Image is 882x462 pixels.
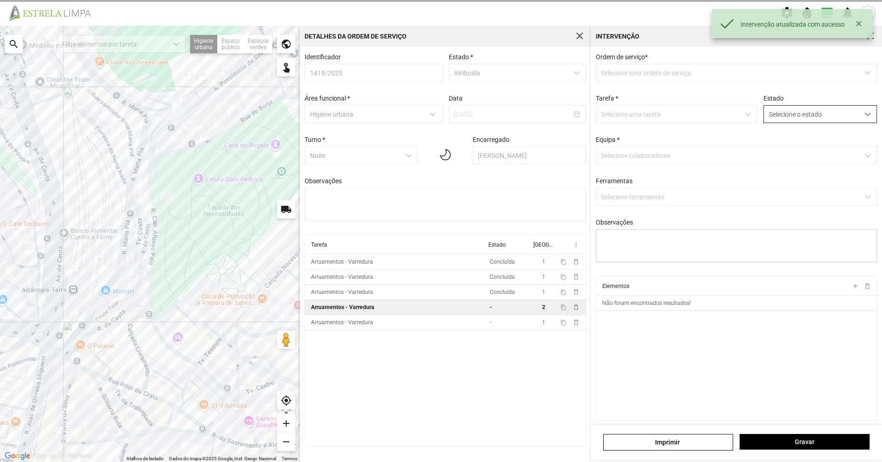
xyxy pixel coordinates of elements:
[572,319,580,326] span: delete_outline
[596,136,620,143] label: Equipa *
[542,289,545,295] span: 1
[596,95,618,102] label: Tarefa *
[764,106,859,123] span: Selecione o estado
[741,21,852,28] div: Intervenção atualizada com sucesso
[449,53,473,61] label: Estado *
[488,242,506,248] div: Estado
[780,6,794,20] span: settings
[560,304,566,310] span: content_copy
[596,177,633,185] label: Ferramentas
[596,219,633,226] label: Observações
[2,450,33,462] a: Abrir esta área no Google Maps (abre uma nova janela)
[473,136,509,143] label: Encarregado
[572,258,580,265] span: delete_outline
[560,273,568,281] button: content_copy
[740,434,870,450] button: Gravar
[169,456,276,461] span: Dados do mapa ©2025 Google, Inst. Geogr. Nacional
[311,304,374,310] div: Arruamentos - Varredura
[859,106,877,123] div: dropdown trigger
[277,331,295,349] button: Arraste o Pegman para o mapa para abrir o Street View
[277,200,295,219] div: local_shipping
[440,145,451,164] img: 01n.svg
[560,319,568,326] button: content_copy
[190,35,218,53] div: Higiene urbana
[560,289,566,295] span: content_copy
[277,414,295,433] div: add
[542,319,545,326] span: 1
[542,304,545,310] span: 2
[244,35,272,53] div: Espaços verdes
[2,450,33,462] img: Google
[572,273,580,281] span: delete_outline
[490,274,515,280] div: Concluída
[311,259,373,265] div: Arruamentos - Varredura
[5,35,23,53] div: search
[311,242,327,248] div: Tarefa
[305,53,341,61] label: Identificador
[6,5,101,21] img: file
[533,242,553,248] div: [GEOGRAPHIC_DATA]
[218,35,244,53] div: Espaço público
[603,434,733,451] a: Imprimir
[490,259,515,265] div: Concluída
[490,304,492,310] div: -
[490,319,492,326] div: -
[841,6,854,20] span: notifications
[763,95,784,102] label: Estado
[277,391,295,410] div: my_location
[542,259,545,265] span: 1
[560,304,568,311] button: content_copy
[863,282,871,290] span: delete_outline
[560,274,566,280] span: content_copy
[277,58,295,76] div: touch_app
[572,288,580,296] span: delete_outline
[560,258,568,265] button: content_copy
[490,289,515,295] div: Concluída
[851,282,859,290] span: add
[572,241,580,248] span: more_vert
[305,33,407,39] div: Detalhes da Ordem de Serviço
[542,274,545,280] span: 1
[800,6,814,20] span: water_drop
[126,456,164,462] button: Atalhos de teclado
[745,438,865,445] span: Gravar
[277,35,295,53] div: public
[311,319,373,326] div: Arruamentos - Varredura
[560,259,566,265] span: content_copy
[596,53,648,61] span: Ordem de serviço
[596,33,639,39] div: Intervenção
[602,283,629,289] div: Elementos
[602,300,691,306] div: Não foram encontrados resultados!
[311,289,373,295] div: Arruamentos - Varredura
[305,136,325,143] label: Turno *
[820,6,834,20] span: view_day
[572,304,580,311] span: delete_outline
[560,288,568,296] button: content_copy
[311,274,373,280] div: Arruamentos - Varredura
[449,95,463,102] label: Data
[305,177,342,185] label: Observações
[305,95,350,102] label: Área funcional *
[277,433,295,451] div: remove
[282,456,297,461] a: Termos (abre num novo separador)
[560,320,566,326] span: content_copy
